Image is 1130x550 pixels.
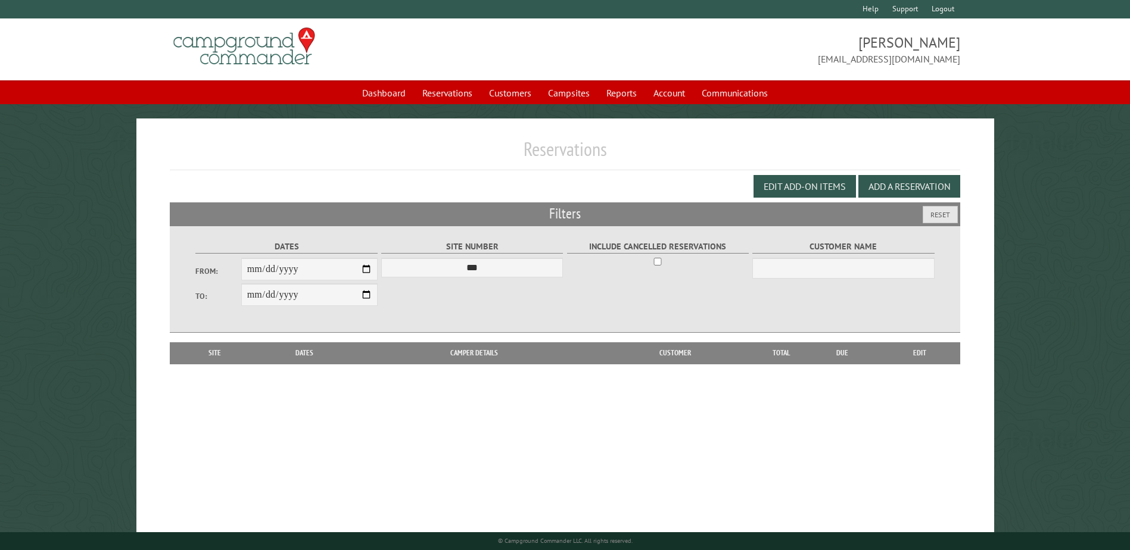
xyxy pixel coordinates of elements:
th: Due [805,342,880,364]
a: Communications [695,82,775,104]
span: [PERSON_NAME] [EMAIL_ADDRESS][DOMAIN_NAME] [565,33,960,66]
small: © Campground Commander LLC. All rights reserved. [498,537,633,545]
a: Reservations [415,82,480,104]
th: Total [757,342,805,364]
button: Add a Reservation [858,175,960,198]
img: Campground Commander [170,23,319,70]
button: Edit Add-on Items [754,175,856,198]
label: Site Number [381,240,563,254]
a: Account [646,82,692,104]
a: Campsites [541,82,597,104]
a: Customers [482,82,538,104]
label: From: [195,265,241,277]
th: Edit [880,342,960,364]
a: Dashboard [355,82,413,104]
button: Reset [923,206,958,223]
label: Include Cancelled Reservations [567,240,749,254]
h2: Filters [170,202,960,225]
label: To: [195,290,241,302]
th: Customer [593,342,757,364]
label: Customer Name [752,240,934,254]
th: Site [176,342,253,364]
th: Camper Details [356,342,593,364]
label: Dates [195,240,377,254]
th: Dates [254,342,356,364]
h1: Reservations [170,137,960,170]
a: Reports [599,82,644,104]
